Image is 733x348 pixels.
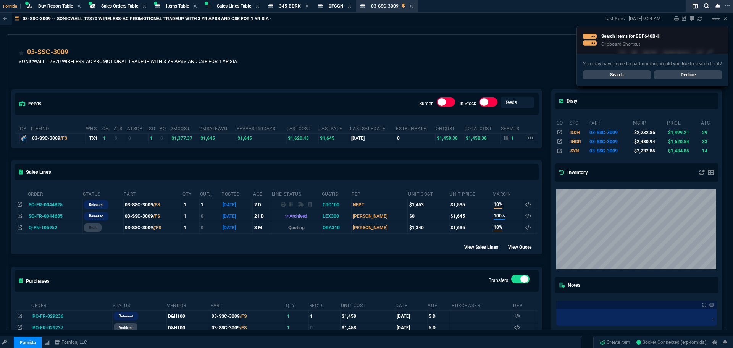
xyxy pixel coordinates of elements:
[149,126,155,131] abbr: Total units on open Sales Orders
[351,199,408,210] td: NEPT
[409,201,448,208] div: $1,453
[221,210,253,222] td: [DATE]
[513,299,537,311] th: Dev
[556,128,717,137] tr: TZ370W PROMO 3 YR APSS CSE
[31,299,112,311] th: Order
[182,210,200,222] td: 1
[409,224,448,231] div: $1,340
[123,188,182,199] th: Part
[556,117,570,128] th: go
[351,210,408,222] td: [PERSON_NAME]
[701,2,712,11] nx-icon: Search
[194,3,197,10] nx-icon: Close Tab
[240,314,247,319] span: /FS
[436,126,455,131] abbr: Avg Cost of Inventory on-hand
[77,3,81,10] nx-icon: Close Tab
[633,146,667,155] td: $2,232.85
[18,214,22,219] nx-icon: Open In Opposite Panel
[18,314,22,319] nx-icon: Open In Opposite Panel
[460,101,476,106] label: In-Stock
[396,133,435,143] td: 0
[319,133,350,143] td: $1,645
[464,133,501,143] td: $1,458.38
[3,4,21,9] span: Fornida
[253,199,271,210] td: 2 D
[408,188,449,199] th: Unit Cost
[511,275,530,287] div: Transfers
[113,133,127,143] td: 0
[371,3,399,9] span: 03-SSC-3009
[633,137,667,146] td: $2,480.94
[479,97,497,110] div: In-Stock
[588,117,633,128] th: part
[286,311,309,322] td: 1
[256,3,259,10] nx-icon: Close Tab
[711,14,720,23] mat-icon: Example home icon
[556,146,717,155] tr: (3 & FREE OFFER) SONICWALL TZ370 WIRELESS-AC SECURE UPGRADE ADVANCED EDITION 3YR
[588,146,633,155] td: 03-SSC-3009
[341,322,395,333] td: $1,458
[508,243,538,251] div: View Quote
[437,97,455,110] div: Burden
[123,222,182,233] td: 03-SSC-3009
[221,222,253,233] td: [DATE]
[701,117,717,128] th: ats
[341,299,395,311] th: Unit Cost
[395,299,427,311] th: Date
[210,322,286,333] td: 03-SSC-3009
[492,188,524,199] th: Margin
[31,123,85,134] th: ItemNo
[511,135,514,141] p: 1
[569,137,588,146] td: INGR
[221,188,253,199] th: Posted
[160,126,166,131] abbr: Total units on open Purchase Orders
[182,199,200,210] td: 1
[166,322,210,333] td: D&H100
[348,3,351,10] nx-icon: Close Tab
[287,126,311,131] abbr: The last purchase cost from PO Order
[427,311,451,322] td: 5 D
[166,311,210,322] td: D&H100
[667,146,701,155] td: $1,484.85
[199,126,227,131] abbr: Avg Sale from SO invoices for 2 months
[636,339,706,346] a: XMzLAQN-VP1XPTWDAAAL
[123,199,182,210] td: 03-SSC-3009
[200,199,221,210] td: 1
[27,47,68,57] a: 03-SSC-3009
[210,311,286,322] td: 03-SSC-3009
[321,222,352,233] td: ORA310
[435,133,464,143] td: $1,458.38
[221,199,253,210] td: [DATE]
[159,133,170,143] td: 0
[149,133,159,143] td: 1
[89,213,103,219] p: Released
[199,133,236,143] td: $1,645
[667,128,701,137] td: $1,499.21
[419,101,434,106] label: Burden
[271,188,321,199] th: Line Status
[32,313,111,320] nx-fornida-value: PO-FR-029236
[449,199,492,210] td: $1,535
[451,299,513,311] th: Purchaser
[569,128,588,137] td: D&H
[286,299,309,311] th: Qty
[38,3,73,9] span: Buy Report Table
[112,299,166,311] th: Status
[667,137,701,146] td: $1,620.54
[119,325,132,331] p: archived
[27,199,83,210] td: SO-FR-0044825
[449,188,492,199] th: Unit Price
[18,225,22,230] nx-icon: Open In Opposite Panel
[494,224,502,231] span: 18%
[60,136,67,141] span: /FS
[27,222,83,233] td: Q-FN-105952
[86,133,102,143] td: TX1
[309,311,341,322] td: 1
[200,191,212,197] abbr: Outstanding (To Ship)
[19,123,31,134] th: cp
[253,222,271,233] td: 3 M
[465,126,492,131] abbr: Total Cost of Units on Hand
[237,126,276,131] abbr: Total revenue past 60 days
[89,225,97,231] p: draft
